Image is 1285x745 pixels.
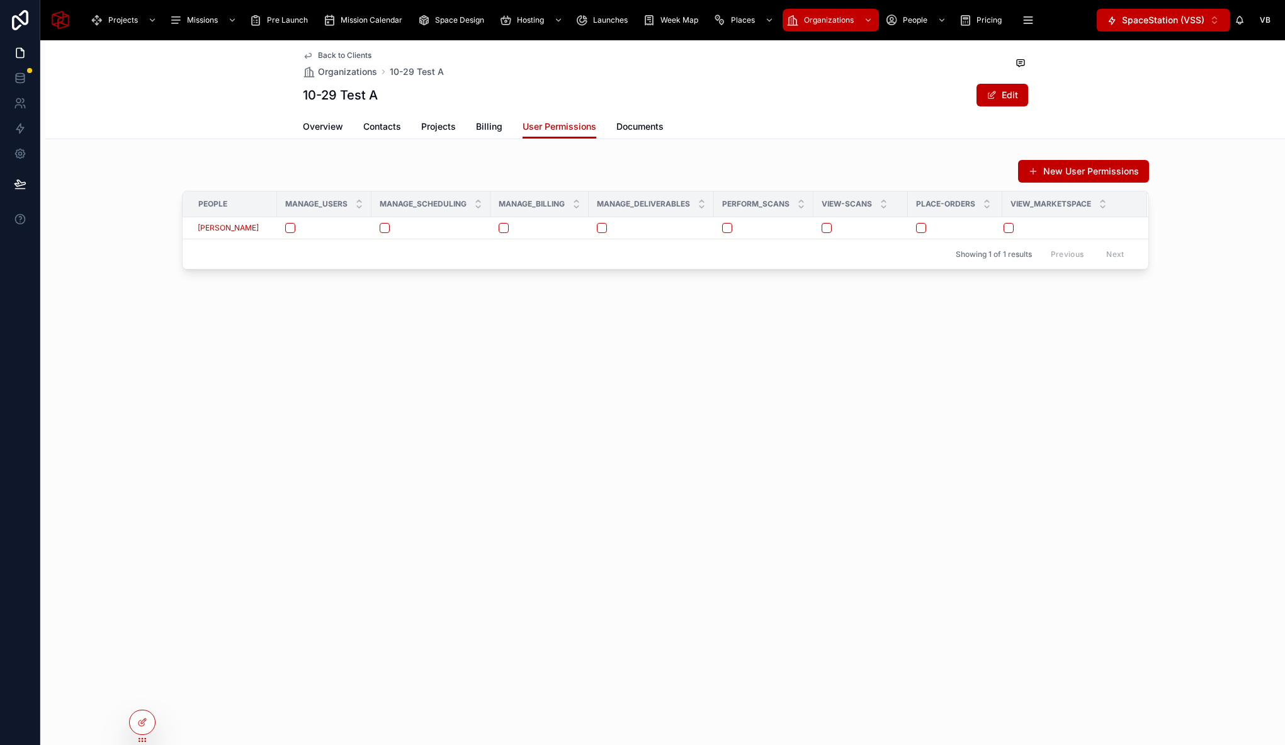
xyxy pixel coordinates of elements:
[380,199,467,209] span: Manage_scheduling
[572,9,637,31] a: Launches
[903,15,927,25] span: People
[822,199,872,209] span: View-scans
[616,115,664,140] a: Documents
[303,65,377,78] a: Organizations
[303,86,378,104] h1: 10-29 Test A
[303,115,343,140] a: Overview
[955,9,1010,31] a: Pricing
[495,9,569,31] a: Hosting
[303,120,343,133] span: Overview
[499,199,565,209] span: Manage_billing
[363,120,401,133] span: Contacts
[267,15,308,25] span: Pre Launch
[285,199,348,209] span: Manage_users
[783,9,879,31] a: Organizations
[390,65,444,78] a: 10-29 Test A
[414,9,493,31] a: Space Design
[187,15,218,25] span: Missions
[246,9,317,31] a: Pre Launch
[916,199,975,209] span: Place-orders
[341,15,402,25] span: Mission Calendar
[523,120,596,133] span: User Permissions
[1260,15,1271,25] span: VB
[303,50,371,60] a: Back to Clients
[198,199,227,209] span: People
[421,120,456,133] span: Projects
[597,199,690,209] span: Manage_deliverables
[50,10,71,30] img: App logo
[881,9,953,31] a: People
[363,115,401,140] a: Contacts
[318,50,371,60] span: Back to Clients
[1018,160,1149,183] button: New User Permissions
[318,65,377,78] span: Organizations
[523,115,596,139] a: User Permissions
[166,9,243,31] a: Missions
[593,15,628,25] span: Launches
[660,15,698,25] span: Week Map
[476,115,502,140] a: Billing
[722,199,790,209] span: Perform_scans
[976,84,1028,106] button: Edit
[319,9,411,31] a: Mission Calendar
[639,9,707,31] a: Week Map
[421,115,456,140] a: Projects
[198,223,269,233] a: [PERSON_NAME]
[87,9,163,31] a: Projects
[435,15,484,25] span: Space Design
[1097,9,1230,31] button: Select Button
[731,15,755,25] span: Places
[198,223,259,233] a: [PERSON_NAME]
[476,120,502,133] span: Billing
[804,15,854,25] span: Organizations
[81,6,1097,34] div: scrollable content
[616,120,664,133] span: Documents
[1122,14,1204,26] span: SpaceStation (VSS)
[1010,199,1091,209] span: View_marketspace
[956,249,1032,259] span: Showing 1 of 1 results
[517,15,544,25] span: Hosting
[976,15,1002,25] span: Pricing
[108,15,138,25] span: Projects
[710,9,780,31] a: Places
